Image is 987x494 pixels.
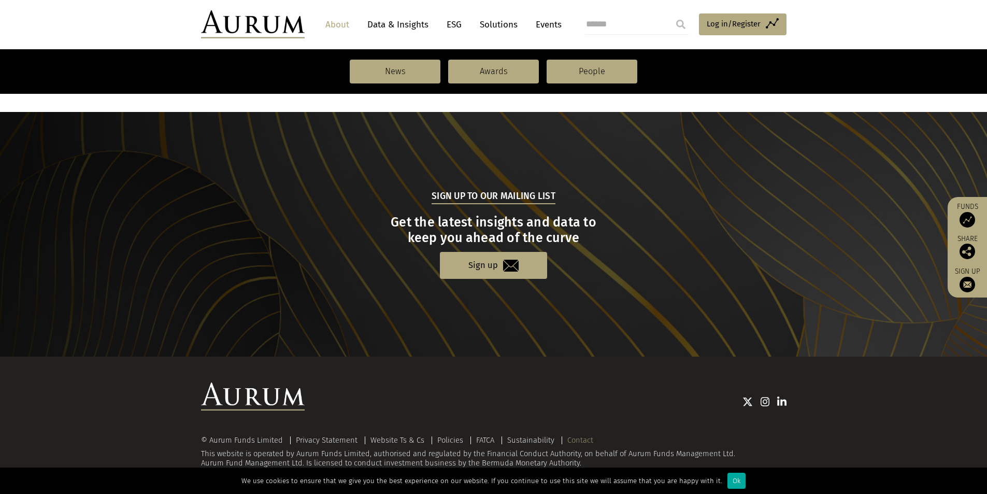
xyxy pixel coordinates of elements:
a: Awards [448,60,539,83]
a: Contact [567,435,593,445]
a: Sustainability [507,435,554,445]
img: Aurum Logo [201,383,305,411]
a: FATCA [476,435,494,445]
h5: Sign up to our mailing list [432,190,555,204]
a: Funds [953,202,982,228]
a: Privacy Statement [296,435,357,445]
a: ESG [441,15,467,34]
div: © Aurum Funds Limited [201,436,288,444]
a: About [320,15,354,34]
a: Sign up [953,267,982,292]
div: Share [953,235,982,259]
img: Linkedin icon [777,397,786,407]
a: News [350,60,440,83]
a: Data & Insights [362,15,434,34]
img: Twitter icon [742,397,753,407]
a: People [547,60,637,83]
img: Sign up to our newsletter [960,277,975,292]
img: Access Funds [960,212,975,228]
span: Log in/Register [707,18,761,30]
a: Log in/Register [699,13,786,35]
a: Sign up [440,252,547,278]
img: Share this post [960,244,975,259]
img: Instagram icon [761,397,770,407]
a: Policies [437,435,463,445]
div: This website is operated by Aurum Funds Limited, authorised and regulated by the Financial Conduc... [201,436,786,468]
a: Solutions [475,15,523,34]
img: Aurum [201,10,305,38]
input: Submit [670,14,691,35]
a: Website Ts & Cs [370,435,424,445]
h3: Get the latest insights and data to keep you ahead of the curve [202,215,785,246]
div: Ok [727,473,746,489]
a: Events [531,15,562,34]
